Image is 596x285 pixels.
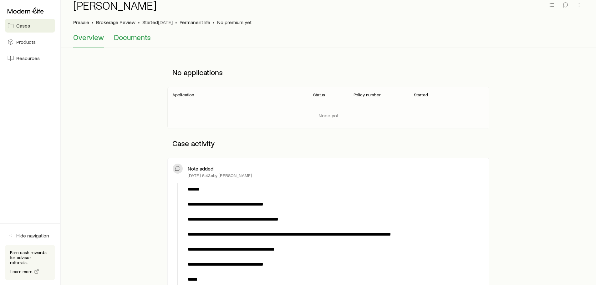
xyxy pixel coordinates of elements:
p: [DATE] 5:43a by [PERSON_NAME] [188,173,252,178]
span: [DATE] [158,19,173,25]
span: • [213,19,215,25]
p: Started [142,19,173,25]
a: Cases [5,19,55,33]
span: Documents [114,33,151,42]
span: Brokerage Review [96,19,135,25]
span: Resources [16,55,40,61]
span: • [138,19,140,25]
span: Overview [73,33,104,42]
span: No premium yet [217,19,252,25]
span: Permanent life [180,19,210,25]
p: None yet [318,112,339,119]
div: Earn cash rewards for advisor referrals.Learn more [5,245,55,280]
span: Hide navigation [16,232,49,239]
p: Policy number [354,92,381,97]
p: Case activity [167,134,489,153]
span: • [92,19,94,25]
span: Cases [16,23,30,29]
p: Note added [188,165,213,172]
p: Application [172,92,194,97]
p: No applications [167,63,489,82]
span: • [175,19,177,25]
p: Status [313,92,325,97]
div: Case details tabs [73,33,583,48]
p: Earn cash rewards for advisor referrals. [10,250,50,265]
p: Started [414,92,428,97]
span: Products [16,39,36,45]
a: Resources [5,51,55,65]
p: Presale [73,19,89,25]
button: Hide navigation [5,229,55,242]
span: Learn more [10,269,33,274]
a: Products [5,35,55,49]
